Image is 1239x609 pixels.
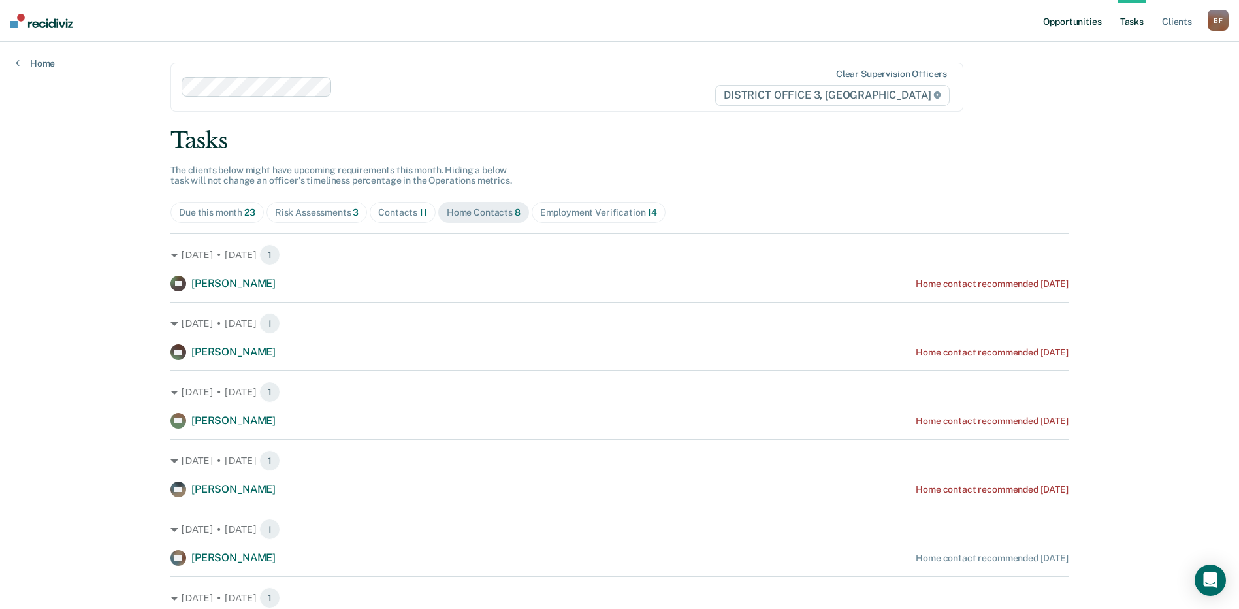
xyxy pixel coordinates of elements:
div: Due this month [179,207,255,218]
span: 1 [259,519,280,540]
img: Recidiviz [10,14,73,28]
span: 1 [259,450,280,471]
span: [PERSON_NAME] [191,551,276,564]
span: 14 [647,207,657,218]
div: Home contact recommended [DATE] [916,553,1069,564]
div: Home contact recommended [DATE] [916,347,1069,358]
div: [DATE] • [DATE] 1 [170,313,1069,334]
span: 1 [259,382,280,403]
div: Home contact recommended [DATE] [916,416,1069,427]
span: 3 [353,207,359,218]
div: [DATE] • [DATE] 1 [170,244,1069,265]
span: [PERSON_NAME] [191,346,276,358]
div: Tasks [170,127,1069,154]
div: Home contact recommended [DATE] [916,278,1069,289]
span: [PERSON_NAME] [191,483,276,495]
span: [PERSON_NAME] [191,277,276,289]
div: Clear supervision officers [836,69,947,80]
button: BF [1208,10,1229,31]
div: Open Intercom Messenger [1195,565,1226,596]
div: Employment Verification [540,207,657,218]
span: The clients below might have upcoming requirements this month. Hiding a below task will not chang... [170,165,512,186]
div: Home contact recommended [DATE] [916,484,1069,495]
span: DISTRICT OFFICE 3, [GEOGRAPHIC_DATA] [715,85,950,106]
div: [DATE] • [DATE] 1 [170,382,1069,403]
div: Risk Assessments [275,207,359,218]
div: [DATE] • [DATE] 1 [170,519,1069,540]
span: 1 [259,244,280,265]
div: [DATE] • [DATE] 1 [170,450,1069,471]
div: B F [1208,10,1229,31]
span: 8 [515,207,521,218]
a: Home [16,58,55,69]
div: [DATE] • [DATE] 1 [170,587,1069,608]
span: 11 [419,207,427,218]
div: Home Contacts [447,207,521,218]
span: [PERSON_NAME] [191,414,276,427]
span: 1 [259,313,280,334]
div: Contacts [378,207,427,218]
span: 23 [244,207,255,218]
span: 1 [259,587,280,608]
